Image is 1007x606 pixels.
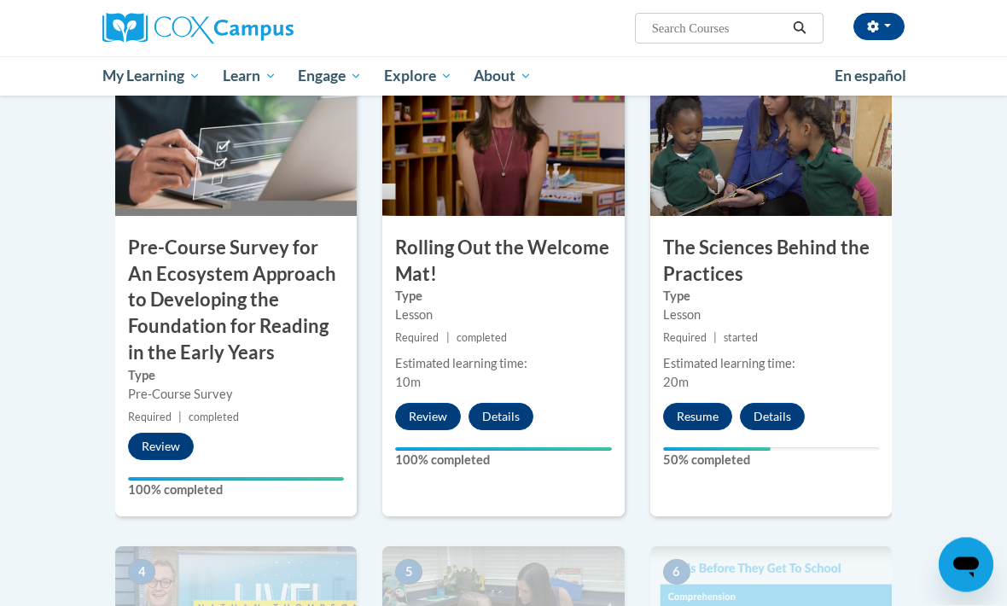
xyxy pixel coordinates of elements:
span: completed [457,332,507,345]
span: 20m [663,376,689,390]
span: completed [189,411,239,424]
span: 4 [128,560,155,586]
a: En español [824,58,917,94]
div: Estimated learning time: [663,355,879,374]
span: Required [395,332,439,345]
div: Lesson [395,306,611,325]
div: Your progress [395,448,611,452]
span: started [724,332,758,345]
button: Review [128,434,194,461]
label: 50% completed [663,452,879,470]
img: Course Image [382,46,624,217]
a: Engage [287,56,373,96]
div: Main menu [90,56,917,96]
span: 10m [395,376,421,390]
img: Course Image [650,46,892,217]
h3: The Sciences Behind the Practices [650,236,892,288]
span: | [446,332,450,345]
span: | [178,411,182,424]
span: 5 [395,560,422,586]
label: Type [663,288,879,306]
span: En español [835,67,906,84]
span: My Learning [102,66,201,86]
span: Engage [298,66,362,86]
a: Learn [212,56,288,96]
label: 100% completed [128,481,344,500]
img: Cox Campus [102,13,294,44]
a: Cox Campus [102,13,352,44]
button: Details [469,404,533,431]
div: Pre-Course Survey [128,386,344,405]
button: Account Settings [853,13,905,40]
button: Details [740,404,805,431]
span: Learn [223,66,276,86]
div: Estimated learning time: [395,355,611,374]
img: Course Image [115,46,357,217]
a: About [463,56,544,96]
span: Explore [384,66,452,86]
a: My Learning [91,56,212,96]
div: Your progress [663,448,771,452]
button: Review [395,404,461,431]
input: Search Courses [650,18,787,38]
span: Required [128,411,172,424]
button: Resume [663,404,732,431]
h3: Rolling Out the Welcome Mat! [382,236,624,288]
span: | [713,332,717,345]
iframe: Schaltfläche zum Öffnen des Messaging-Fensters [939,538,993,592]
label: Type [128,367,344,386]
div: Lesson [663,306,879,325]
button: Search [787,18,812,38]
label: 100% completed [395,452,611,470]
h3: Pre-Course Survey for An Ecosystem Approach to Developing the Foundation for Reading in the Early... [115,236,357,367]
div: Your progress [128,478,344,481]
label: Type [395,288,611,306]
a: Explore [373,56,463,96]
span: Required [663,332,707,345]
span: 6 [663,560,690,586]
span: About [474,66,532,86]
